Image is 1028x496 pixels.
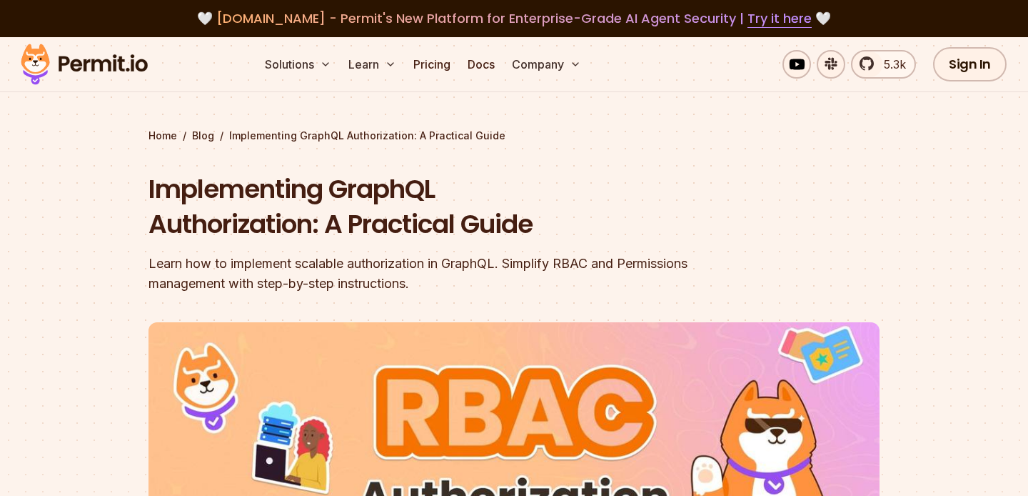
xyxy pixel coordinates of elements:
[192,129,214,143] a: Blog
[148,172,697,242] h1: Implementing GraphQL Authorization: A Practical Guide
[259,50,337,79] button: Solutions
[148,129,880,143] div: / /
[462,50,500,79] a: Docs
[506,50,587,79] button: Company
[34,9,994,29] div: 🤍 🤍
[343,50,402,79] button: Learn
[216,9,812,27] span: [DOMAIN_NAME] - Permit's New Platform for Enterprise-Grade AI Agent Security |
[148,254,697,294] div: Learn how to implement scalable authorization in GraphQL. Simplify RBAC and Permissions managemen...
[933,47,1007,81] a: Sign In
[875,56,906,73] span: 5.3k
[148,129,177,143] a: Home
[14,40,154,89] img: Permit logo
[408,50,456,79] a: Pricing
[747,9,812,28] a: Try it here
[851,50,916,79] a: 5.3k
